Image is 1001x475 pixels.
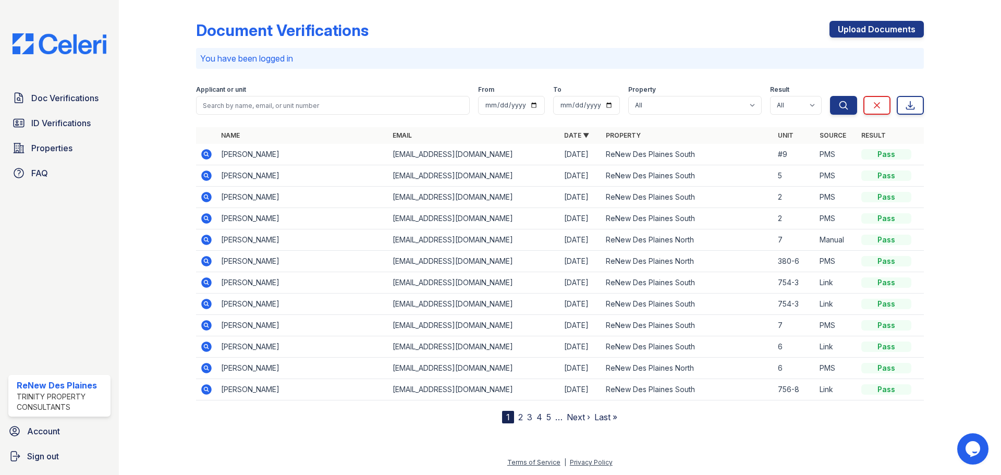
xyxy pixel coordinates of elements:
div: 1 [502,411,514,423]
td: Link [815,379,857,400]
td: [PERSON_NAME] [217,251,388,272]
a: Account [4,421,115,442]
td: [EMAIL_ADDRESS][DOMAIN_NAME] [388,144,560,165]
td: ReNew Des Plaines South [602,294,773,315]
td: [PERSON_NAME] [217,165,388,187]
div: Trinity Property Consultants [17,392,106,412]
td: [PERSON_NAME] [217,294,388,315]
a: 5 [546,412,551,422]
td: [EMAIL_ADDRESS][DOMAIN_NAME] [388,379,560,400]
td: ReNew Des Plaines North [602,251,773,272]
td: 754-3 [774,272,815,294]
div: Pass [861,149,911,160]
div: Pass [861,342,911,352]
span: Sign out [27,450,59,462]
a: Email [393,131,412,139]
div: Pass [861,170,911,181]
td: ReNew Des Plaines South [602,379,773,400]
td: [DATE] [560,379,602,400]
span: FAQ [31,167,48,179]
label: Property [628,86,656,94]
div: Pass [861,213,911,224]
td: [DATE] [560,272,602,294]
a: 4 [536,412,542,422]
img: CE_Logo_Blue-a8612792a0a2168367f1c8372b55b34899dd931a85d93a1a3d3e32e68fde9ad4.png [4,33,115,54]
a: Terms of Service [507,458,560,466]
td: Link [815,294,857,315]
td: PMS [815,208,857,229]
td: ReNew Des Plaines South [602,315,773,336]
td: [EMAIL_ADDRESS][DOMAIN_NAME] [388,294,560,315]
td: [DATE] [560,336,602,358]
span: Doc Verifications [31,92,99,104]
td: ReNew Des Plaines South [602,187,773,208]
td: [EMAIL_ADDRESS][DOMAIN_NAME] [388,187,560,208]
td: 6 [774,336,815,358]
td: ReNew Des Plaines South [602,272,773,294]
td: 754-3 [774,294,815,315]
td: [PERSON_NAME] [217,379,388,400]
a: Property [606,131,641,139]
div: Pass [861,235,911,245]
td: [PERSON_NAME] [217,144,388,165]
a: Last » [594,412,617,422]
td: [DATE] [560,358,602,379]
div: Pass [861,277,911,288]
td: ReNew Des Plaines North [602,229,773,251]
iframe: chat widget [957,433,991,465]
a: 3 [527,412,532,422]
td: ReNew Des Plaines South [602,336,773,358]
td: Link [815,336,857,358]
div: Pass [861,299,911,309]
div: | [564,458,566,466]
a: Next › [567,412,590,422]
td: [PERSON_NAME] [217,358,388,379]
td: [DATE] [560,294,602,315]
td: [PERSON_NAME] [217,315,388,336]
td: [EMAIL_ADDRESS][DOMAIN_NAME] [388,336,560,358]
td: [DATE] [560,187,602,208]
td: [PERSON_NAME] [217,187,388,208]
div: ReNew Des Plaines [17,379,106,392]
td: [PERSON_NAME] [217,272,388,294]
label: From [478,86,494,94]
td: [PERSON_NAME] [217,336,388,358]
a: Name [221,131,240,139]
input: Search by name, email, or unit number [196,96,470,115]
a: Doc Verifications [8,88,111,108]
td: 7 [774,315,815,336]
a: FAQ [8,163,111,184]
td: [DATE] [560,165,602,187]
div: Pass [861,320,911,331]
td: PMS [815,251,857,272]
td: [EMAIL_ADDRESS][DOMAIN_NAME] [388,315,560,336]
a: Sign out [4,446,115,467]
a: Unit [778,131,794,139]
td: PMS [815,187,857,208]
td: [EMAIL_ADDRESS][DOMAIN_NAME] [388,272,560,294]
td: 6 [774,358,815,379]
td: [EMAIL_ADDRESS][DOMAIN_NAME] [388,165,560,187]
td: PMS [815,165,857,187]
span: Properties [31,142,72,154]
a: Privacy Policy [570,458,613,466]
div: Pass [861,192,911,202]
td: 2 [774,208,815,229]
td: PMS [815,144,857,165]
td: Link [815,272,857,294]
a: 2 [518,412,523,422]
td: ReNew Des Plaines South [602,208,773,229]
span: Account [27,425,60,437]
a: ID Verifications [8,113,111,133]
td: ReNew Des Plaines South [602,144,773,165]
td: [EMAIL_ADDRESS][DOMAIN_NAME] [388,229,560,251]
td: 380-6 [774,251,815,272]
span: ID Verifications [31,117,91,129]
a: Result [861,131,886,139]
td: [EMAIL_ADDRESS][DOMAIN_NAME] [388,358,560,379]
td: [PERSON_NAME] [217,208,388,229]
td: 5 [774,165,815,187]
label: Result [770,86,789,94]
td: Manual [815,229,857,251]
